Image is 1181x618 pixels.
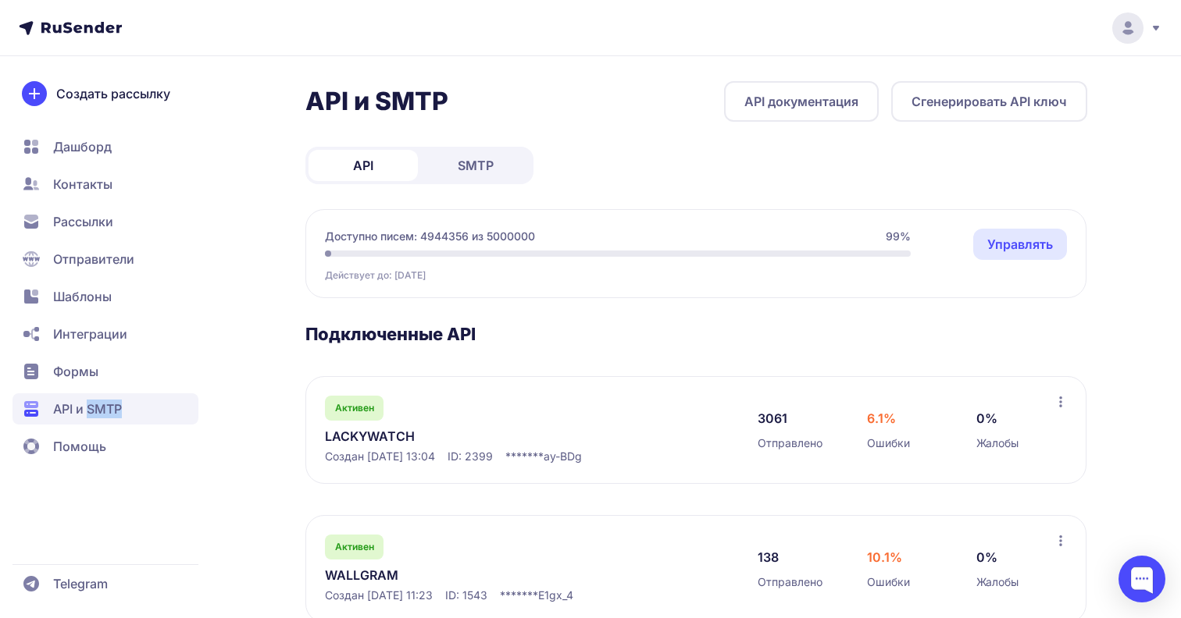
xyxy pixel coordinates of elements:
a: SMTP [421,150,530,181]
span: ID: 2399 [448,449,493,464]
span: Отправители [53,250,134,268]
span: E1gx_4 [538,588,573,603]
span: 10.1% [867,548,902,566]
span: Жалобы [976,435,1019,451]
h2: API и SMTP [305,86,448,117]
span: Ошибки [867,574,910,590]
span: Создать рассылку [56,84,170,103]
a: API документация [724,81,879,122]
span: Формы [53,362,98,381]
span: Telegram [53,574,108,593]
span: Жалобы [976,574,1019,590]
span: Рассылки [53,212,113,231]
span: ID: 1543 [445,588,487,603]
h3: Подключенные API [305,323,1087,345]
span: 0% [976,548,997,566]
span: Дашборд [53,137,112,156]
span: API и SMTP [53,400,122,418]
a: WALLGRAM [325,566,645,584]
span: 3061 [758,409,787,428]
span: Контакты [53,175,112,194]
span: 138 [758,548,779,566]
span: SMTP [458,156,494,175]
span: Активен [335,402,374,414]
span: Помощь [53,437,106,456]
span: API [353,156,373,175]
a: Telegram [12,568,198,599]
span: ay-BDg [544,449,582,464]
span: Отправлено [758,435,822,451]
span: Создан [DATE] 13:04 [325,449,435,464]
a: Управлять [973,229,1067,260]
button: Сгенерировать API ключ [891,81,1087,122]
span: Ошибки [867,435,910,451]
span: 6.1% [867,409,896,428]
span: Доступно писем: 4944356 из 5000000 [325,229,535,244]
span: 0% [976,409,997,428]
span: Создан [DATE] 11:23 [325,588,433,603]
span: Активен [335,541,374,553]
a: LACKYWATCH [325,427,645,446]
span: Шаблоны [53,287,112,306]
span: Интеграции [53,325,127,343]
span: Отправлено [758,574,822,590]
span: Действует до: [DATE] [325,269,426,282]
span: 99% [886,229,911,244]
a: API [309,150,418,181]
